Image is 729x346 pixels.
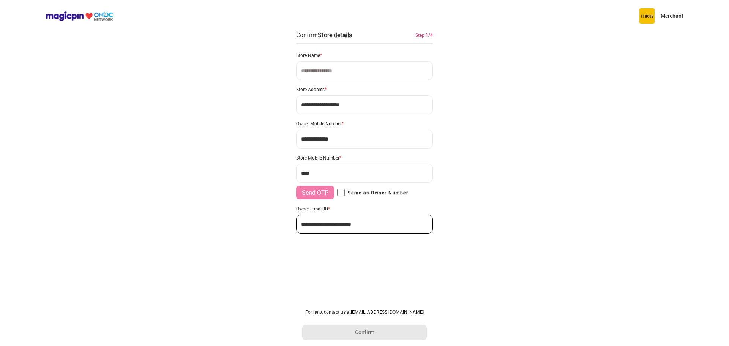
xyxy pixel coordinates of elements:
img: ondc-logo-new-small.8a59708e.svg [46,11,113,21]
div: Store Mobile Number [296,155,433,161]
img: circus.b677b59b.png [639,8,655,24]
button: Send OTP [296,186,334,199]
p: Merchant [661,12,683,20]
button: Confirm [302,325,427,340]
div: Store Name [296,52,433,58]
div: Confirm [296,30,352,39]
div: For help, contact us at [302,309,427,315]
input: Same as Owner Number [337,189,345,196]
a: [EMAIL_ADDRESS][DOMAIN_NAME] [351,309,424,315]
div: Owner E-mail ID [296,205,433,212]
div: Store details [318,31,352,39]
div: Store Address [296,86,433,92]
label: Same as Owner Number [337,189,408,196]
div: Step 1/4 [415,32,433,38]
div: Owner Mobile Number [296,120,433,126]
